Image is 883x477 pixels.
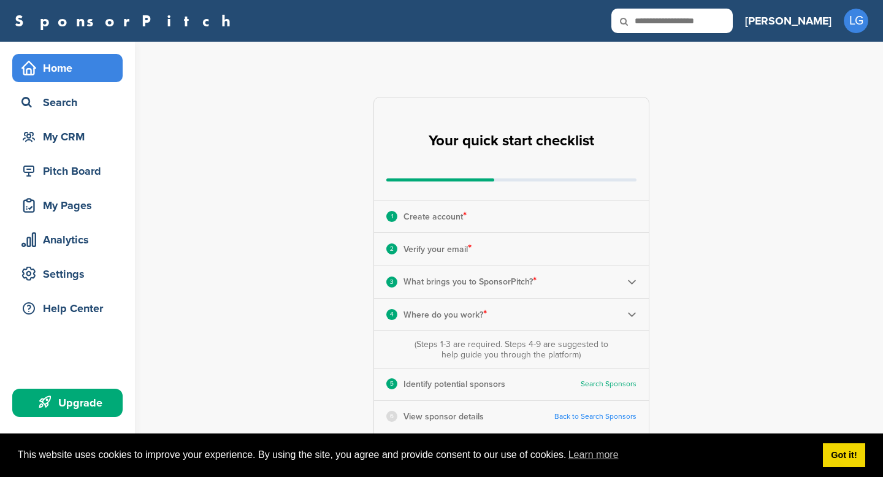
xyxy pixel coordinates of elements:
[834,428,873,467] iframe: Button to launch messaging window
[18,297,123,319] div: Help Center
[386,411,397,422] div: 6
[18,194,123,216] div: My Pages
[15,13,239,29] a: SponsorPitch
[581,380,636,389] a: Search Sponsors
[411,339,611,360] div: (Steps 1-3 are required. Steps 4-9 are suggested to help guide you through the platform)
[386,277,397,288] div: 3
[403,208,467,224] p: Create account
[12,226,123,254] a: Analytics
[12,294,123,322] a: Help Center
[12,389,123,417] a: Upgrade
[403,376,505,392] p: Identify potential sponsors
[18,392,123,414] div: Upgrade
[844,9,868,33] span: LG
[405,432,419,443] span: 0/10
[18,160,123,182] div: Pitch Board
[429,128,594,155] h2: Your quick start checklist
[627,277,636,286] img: Checklist arrow 2
[386,378,397,389] div: 5
[18,91,123,113] div: Search
[12,123,123,151] a: My CRM
[403,241,472,257] p: Verify your email
[12,54,123,82] a: Home
[12,88,123,116] a: Search
[472,432,636,443] div: You can view up to 10 sponsor detail pages
[745,7,831,34] a: [PERSON_NAME]
[386,211,397,222] div: 1
[554,412,636,421] a: Back to Search Sponsors
[745,12,831,29] h3: [PERSON_NAME]
[403,307,487,322] p: Where do you work?
[567,446,621,464] a: learn more about cookies
[627,310,636,319] img: Checklist arrow 2
[12,157,123,185] a: Pitch Board
[18,229,123,251] div: Analytics
[403,409,484,424] p: View sponsor details
[18,57,123,79] div: Home
[386,309,397,320] div: 4
[386,243,397,254] div: 2
[12,191,123,219] a: My Pages
[12,260,123,288] a: Settings
[823,443,865,468] a: dismiss cookie message
[18,263,123,285] div: Settings
[18,126,123,148] div: My CRM
[18,446,813,464] span: This website uses cookies to improve your experience. By using the site, you agree and provide co...
[403,273,537,289] p: What brings you to SponsorPitch?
